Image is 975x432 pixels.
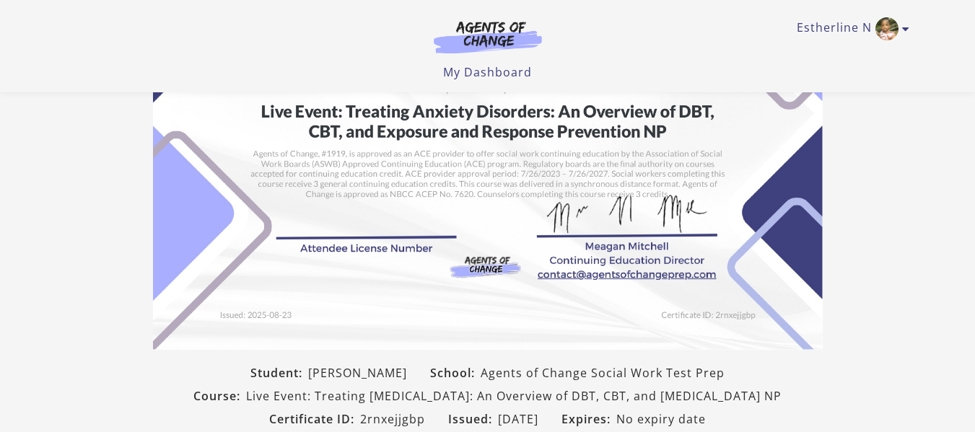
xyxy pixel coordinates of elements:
span: Student: [250,364,308,382]
span: [PERSON_NAME] [308,364,407,382]
span: Certificate ID: [269,410,360,428]
span: Course: [193,387,246,405]
a: My Dashboard [443,64,532,80]
span: Agents of Change Social Work Test Prep [481,364,725,382]
span: School: [430,364,481,382]
span: 2rnxejjgbp [360,410,425,428]
span: Expires: [561,410,616,428]
img: Agents of Change Logo [419,20,557,53]
span: [DATE] [498,410,538,428]
span: Issued: [448,410,498,428]
a: Toggle menu [797,17,902,40]
span: No expiry date [616,410,706,428]
span: Live Event: Treating [MEDICAL_DATA]: An Overview of DBT, CBT, and [MEDICAL_DATA] NP [246,387,782,405]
